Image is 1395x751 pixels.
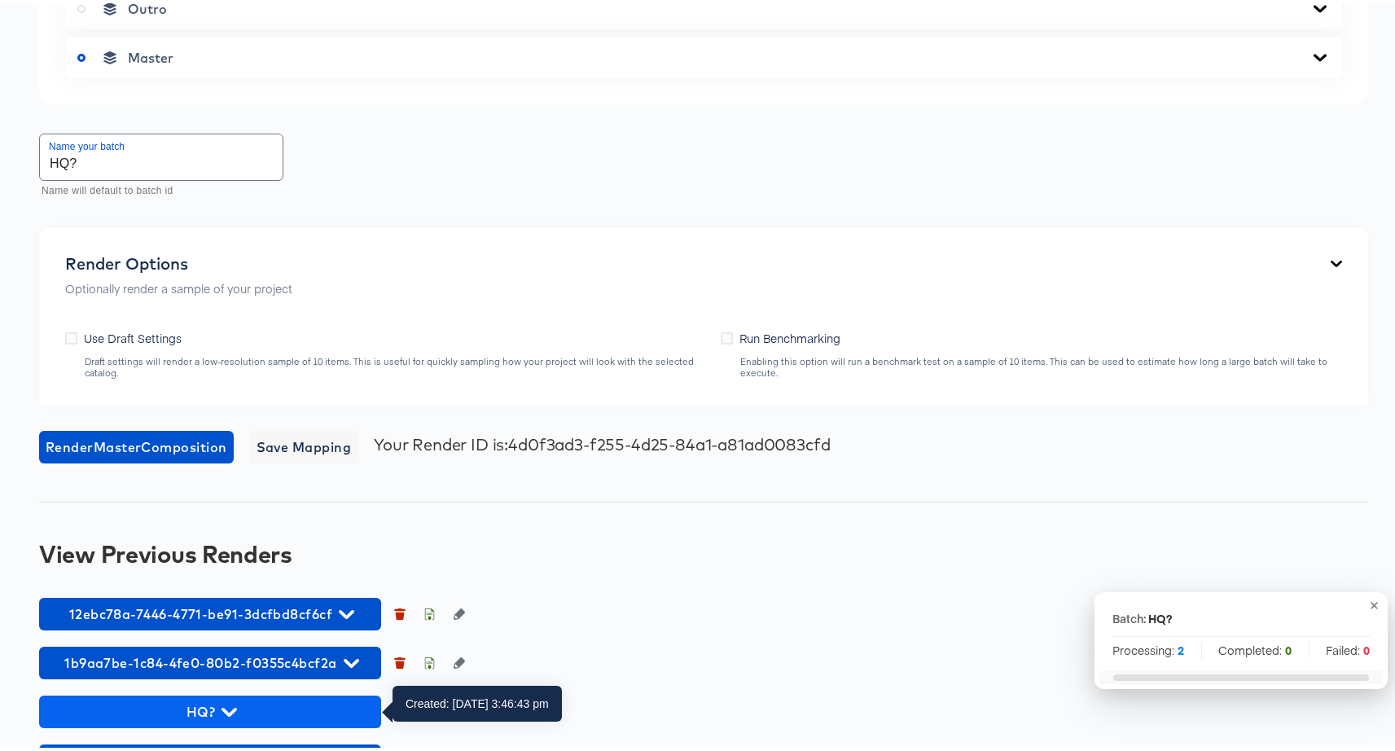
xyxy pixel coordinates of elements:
[47,599,373,622] span: 12ebc78a-7446-4771-be91-3dcfbd8cf6cf
[47,697,373,720] span: HQ?
[1148,607,1172,623] div: HQ?
[1285,639,1292,655] strong: 0
[1218,639,1292,655] span: Completed:
[1112,607,1146,623] p: Batch:
[128,46,173,63] span: Master
[374,432,830,451] div: Your Render ID is: 4d0f3ad3-f255-4d25-84a1-a81ad0083cfd
[46,433,227,455] span: Render Master Composition
[1112,639,1184,655] span: Processing:
[250,428,358,460] button: Save Mapping
[39,538,1368,564] div: View Previous Renders
[84,327,182,343] span: Use Draft Settings
[1178,639,1184,655] strong: 2
[47,648,373,671] span: 1b9aa7be-1c84-4fe0-80b2-f0355c4bcf2a
[42,180,272,196] p: Name will default to batch id
[65,277,292,293] p: Optionally render a sample of your project
[39,643,381,676] button: 1b9aa7be-1c84-4fe0-80b2-f0355c4bcf2a
[39,428,234,460] button: RenderMasterComposition
[1326,639,1370,655] span: Failed:
[739,353,1342,375] div: Enabling this option will run a benchmark test on a sample of 10 items. This can be used to estim...
[257,433,352,455] span: Save Mapping
[1363,639,1370,655] strong: 0
[65,251,292,270] div: Render Options
[39,692,381,725] button: HQ?
[84,353,704,375] div: Draft settings will render a low-resolution sample of 10 items. This is useful for quickly sampli...
[739,327,840,343] span: Run Benchmarking
[39,595,381,627] button: 12ebc78a-7446-4771-be91-3dcfbd8cf6cf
